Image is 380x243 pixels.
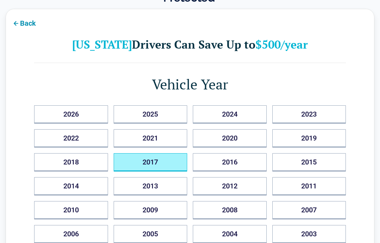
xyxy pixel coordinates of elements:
[272,153,346,172] button: 2015
[34,105,108,124] button: 2026
[193,177,267,195] button: 2012
[34,37,346,51] h2: Drivers Can Save Up to
[114,153,188,172] button: 2017
[255,37,308,52] b: $500/year
[272,129,346,148] button: 2019
[34,153,108,172] button: 2018
[6,15,42,31] button: Back
[114,177,188,195] button: 2013
[272,177,346,195] button: 2011
[34,177,108,195] button: 2014
[272,105,346,124] button: 2023
[34,129,108,148] button: 2022
[114,105,188,124] button: 2025
[193,201,267,219] button: 2008
[72,37,132,52] b: [US_STATE]
[193,105,267,124] button: 2024
[272,201,346,219] button: 2007
[114,201,188,219] button: 2009
[114,129,188,148] button: 2021
[193,129,267,148] button: 2020
[34,74,346,94] h1: Vehicle Year
[34,201,108,219] button: 2010
[193,153,267,172] button: 2016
